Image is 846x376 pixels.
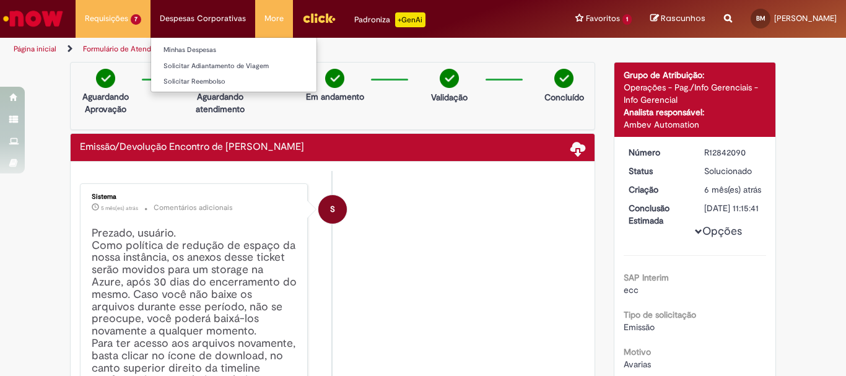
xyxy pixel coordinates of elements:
dt: Criação [619,183,696,196]
span: 5 mês(es) atrás [101,204,138,212]
p: Aguardando Aprovação [76,90,136,115]
a: Rascunhos [650,13,705,25]
span: Emissão [624,321,655,333]
span: Rascunhos [661,12,705,24]
p: Concluído [544,91,584,103]
div: Ambev Automation [624,118,767,131]
span: [PERSON_NAME] [774,13,837,24]
div: Operações - Pag./Info Gerenciais - Info Gerencial [624,81,767,106]
ul: Trilhas de página [9,38,555,61]
img: check-circle-green.png [325,69,344,88]
div: [DATE] 11:15:41 [704,202,762,214]
span: Favoritos [586,12,620,25]
span: Avarias [624,359,651,370]
span: More [264,12,284,25]
dt: Número [619,146,696,159]
a: Solicitar Adiantamento de Viagem [151,59,316,73]
span: BM [756,14,765,22]
div: System [318,195,347,224]
div: Analista responsável: [624,106,767,118]
a: Página inicial [14,44,56,54]
ul: Despesas Corporativas [150,37,317,92]
dt: Status [619,165,696,177]
p: +GenAi [395,12,425,27]
span: S [330,195,335,224]
span: 7 [131,14,141,25]
img: click_logo_yellow_360x200.png [302,9,336,27]
p: Aguardando atendimento [190,90,250,115]
div: Sistema [92,193,298,201]
span: Baixar anexos [570,141,585,155]
img: check-circle-green.png [96,69,115,88]
img: check-circle-green.png [440,69,459,88]
img: check-circle-green.png [554,69,573,88]
div: Solucionado [704,165,762,177]
div: Grupo de Atribuição: [624,69,767,81]
a: Minhas Despesas [151,43,316,57]
img: ServiceNow [1,6,65,31]
a: Formulário de Atendimento [83,44,175,54]
p: Validação [431,91,468,103]
b: Motivo [624,346,651,357]
p: Em andamento [306,90,364,103]
span: Requisições [85,12,128,25]
span: Despesas Corporativas [160,12,246,25]
a: Solicitar Reembolso [151,75,316,89]
time: 25/04/2025 00:01:44 [101,204,138,212]
time: 23/03/2025 12:10:53 [704,184,761,195]
span: 1 [622,14,632,25]
span: ecc [624,284,639,295]
div: 23/03/2025 12:10:53 [704,183,762,196]
h2: Emissão/Devolução Encontro de Contas Fornecedor Histórico de tíquete [80,142,304,153]
div: R12842090 [704,146,762,159]
div: Padroniza [354,12,425,27]
dt: Conclusão Estimada [619,202,696,227]
span: 6 mês(es) atrás [704,184,761,195]
b: SAP Interim [624,272,669,283]
small: Comentários adicionais [154,203,233,213]
b: Tipo de solicitação [624,309,696,320]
